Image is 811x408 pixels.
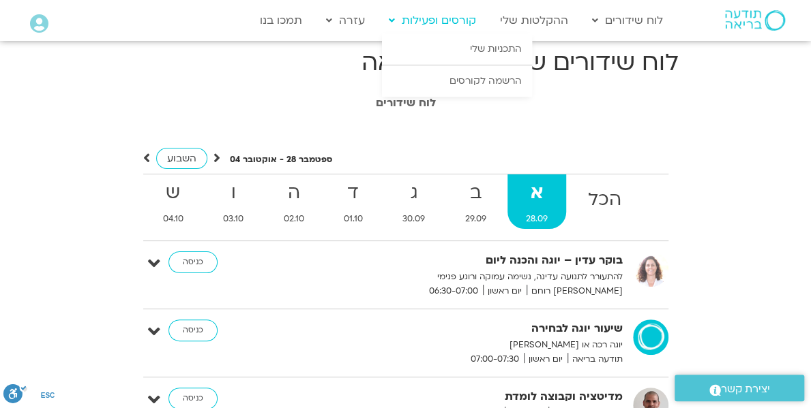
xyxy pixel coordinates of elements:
[524,352,567,366] span: יום ראשון
[265,212,322,226] span: 02.10
[567,352,623,366] span: תודעה בריאה
[24,97,788,109] h1: לוח שידורים
[446,178,504,208] strong: ב
[466,352,524,366] span: 07:00-07:30
[230,153,332,167] p: ספטמבר 28 - אוקטובר 04
[168,251,218,273] a: כניסה
[156,148,207,169] a: השבוע
[329,251,623,270] strong: בוקר עדין – יוגה והכנה ליום
[527,284,623,298] span: [PERSON_NAME] רוחם
[507,178,566,208] strong: א
[725,10,785,31] img: תודעה בריאה
[483,284,527,298] span: יום ראשון
[325,178,381,208] strong: ד
[319,7,372,33] a: עזרה
[382,33,532,65] a: התכניות שלי
[424,284,483,298] span: 06:30-07:00
[329,338,623,352] p: יוגה רכה או [PERSON_NAME]
[493,7,575,33] a: ההקלטות שלי
[145,212,202,226] span: 04.10
[585,7,670,33] a: לוח שידורים
[384,212,443,226] span: 30.09
[205,212,262,226] span: 03.10
[329,270,623,284] p: להתעורר לתנועה עדינה, נשימה עמוקה ורוגע פנימי
[446,212,504,226] span: 29.09
[145,178,202,208] strong: ש
[569,174,639,229] a: הכל
[168,319,218,341] a: כניסה
[384,174,443,229] a: ג30.09
[325,174,381,229] a: ד01.10
[265,174,322,229] a: ה02.10
[382,65,532,97] a: הרשמה לקורסים
[205,178,262,208] strong: ו
[253,7,309,33] a: תמכו בנו
[382,7,483,33] a: קורסים ופעילות
[384,178,443,208] strong: ג
[167,152,196,165] span: השבוע
[205,174,262,229] a: ו03.10
[507,174,566,229] a: א28.09
[446,174,504,229] a: ב29.09
[265,178,322,208] strong: ה
[675,375,804,401] a: יצירת קשר
[133,46,679,79] h1: לוח שידורים של תודעה בריאה
[507,212,566,226] span: 28.09
[569,185,639,215] strong: הכל
[325,212,381,226] span: 01.10
[721,380,770,398] span: יצירת קשר
[145,174,202,229] a: ש04.10
[329,388,623,406] strong: מדיטציה וקבוצה לומדת
[329,319,623,338] strong: שיעור יוגה לבחירה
